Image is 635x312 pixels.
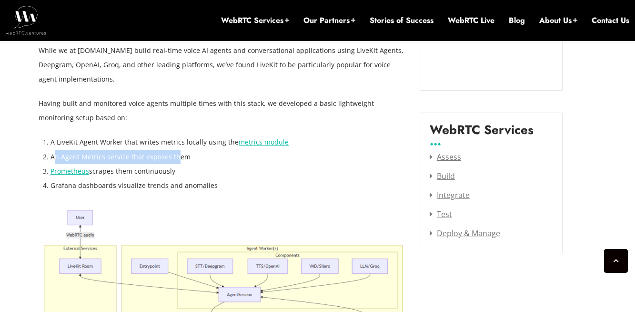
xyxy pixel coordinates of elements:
a: Deploy & Manage [430,228,500,239]
p: Having built and monitored voice agents multiple times with this stack, we developed a basic ligh... [39,96,405,125]
a: WebRTC Services [221,15,289,26]
a: Stories of Success [370,15,433,26]
a: Integrate [430,190,470,200]
li: Grafana dashboards visualize trends and anomalies [50,178,405,193]
a: Prometheus [50,166,89,176]
a: Assess [430,152,461,162]
label: WebRTC Services [430,123,534,145]
li: An Agent Metrics service that exposes them [50,150,405,164]
a: Our Partners [303,15,355,26]
a: metrics module [239,137,289,146]
a: About Us [539,15,577,26]
p: While we at [DOMAIN_NAME] build real-time voice AI agents and conversational applications using L... [39,43,405,86]
a: WebRTC Live [448,15,494,26]
img: WebRTC.ventures [6,6,46,34]
a: Test [430,209,452,219]
a: Contact Us [592,15,629,26]
a: Blog [509,15,525,26]
a: Build [430,171,455,181]
li: A LiveKit Agent Worker that writes metrics locally using the [50,135,405,149]
li: scrapes them continuously [50,164,405,178]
